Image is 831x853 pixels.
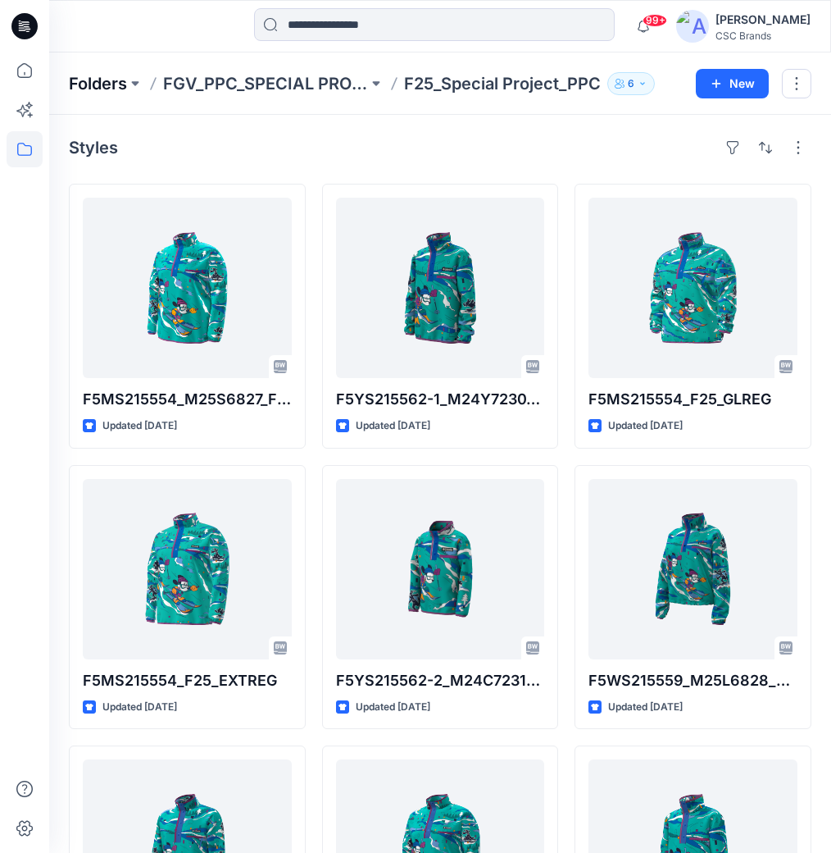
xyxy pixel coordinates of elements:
[163,72,368,95] a: FGV_PPC_SPECIAL PROJECT
[588,388,797,411] p: F5MS215554_F25_GLREG
[336,669,545,692] p: F5YS215562-2_M24C7231_F25_GLREG
[628,75,634,93] p: 6
[588,479,797,659] a: F5WS215559_M25L6828_F25_GLREG
[336,388,545,411] p: F5YS215562-1_M24Y7230_F25_GLREG
[696,69,769,98] button: New
[715,30,811,42] div: CSC Brands
[588,669,797,692] p: F5WS215559_M25L6828_F25_GLREG
[643,14,667,27] span: 99+
[356,417,430,435] p: Updated [DATE]
[588,198,797,378] a: F5MS215554_F25_GLREG
[336,198,545,378] a: F5YS215562-1_M24Y7230_F25_GLREG
[69,138,118,157] h4: Styles
[356,699,430,716] p: Updated [DATE]
[69,72,127,95] a: Folders
[102,699,177,716] p: Updated [DATE]
[608,417,683,435] p: Updated [DATE]
[608,699,683,716] p: Updated [DATE]
[83,388,292,411] p: F5MS215554_M25S6827_F25_EXTREG_VFA
[83,669,292,692] p: F5MS215554_F25_EXTREG
[336,479,545,659] a: F5YS215562-2_M24C7231_F25_GLREG
[715,10,811,30] div: [PERSON_NAME]
[676,10,709,43] img: avatar
[404,72,601,95] p: F25_Special Project_PPC
[83,479,292,659] a: F5MS215554_F25_EXTREG
[607,72,655,95] button: 6
[83,198,292,378] a: F5MS215554_M25S6827_F25_EXTREG_VFA
[102,417,177,435] p: Updated [DATE]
